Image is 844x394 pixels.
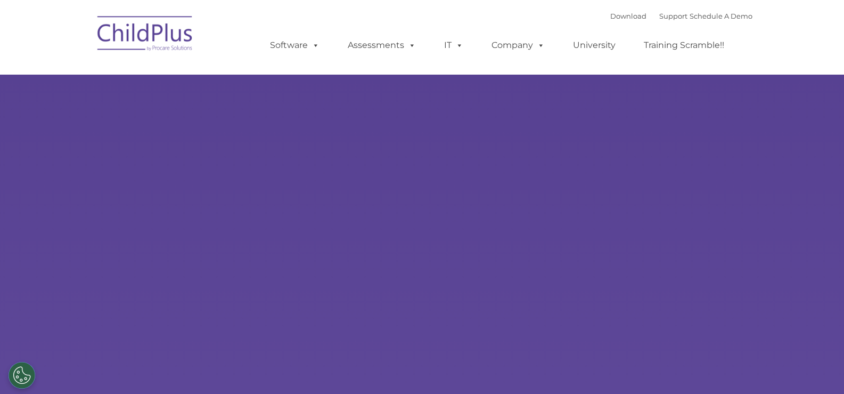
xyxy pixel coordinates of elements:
[659,12,687,20] a: Support
[9,362,35,389] button: Cookies Settings
[92,9,199,62] img: ChildPlus by Procare Solutions
[433,35,474,56] a: IT
[259,35,330,56] a: Software
[337,35,427,56] a: Assessments
[610,12,752,20] font: |
[562,35,626,56] a: University
[633,35,735,56] a: Training Scramble!!
[690,12,752,20] a: Schedule A Demo
[610,12,646,20] a: Download
[481,35,555,56] a: Company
